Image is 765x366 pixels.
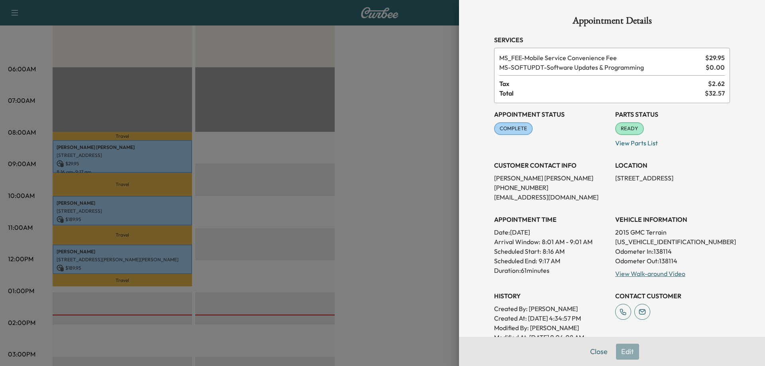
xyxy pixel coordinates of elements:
[494,227,609,237] p: Date: [DATE]
[585,344,613,360] button: Close
[494,192,609,202] p: [EMAIL_ADDRESS][DOMAIN_NAME]
[615,270,685,278] a: View Walk-around Video
[615,135,730,148] p: View Parts List
[494,16,730,29] h1: Appointment Details
[499,79,708,88] span: Tax
[494,256,537,266] p: Scheduled End:
[494,173,609,183] p: [PERSON_NAME] [PERSON_NAME]
[705,53,725,63] span: $ 29.95
[494,110,609,119] h3: Appointment Status
[542,237,592,247] span: 8:01 AM - 9:01 AM
[499,88,705,98] span: Total
[494,160,609,170] h3: CUSTOMER CONTACT INFO
[615,291,730,301] h3: CONTACT CUSTOMER
[615,237,730,247] p: [US_VEHICLE_IDENTIFICATION_NUMBER]
[708,79,725,88] span: $ 2.62
[494,313,609,323] p: Created At : [DATE] 4:34:57 PM
[615,215,730,224] h3: VEHICLE INFORMATION
[705,88,725,98] span: $ 32.57
[494,247,541,256] p: Scheduled Start:
[543,247,565,256] p: 8:16 AM
[615,160,730,170] h3: LOCATION
[494,291,609,301] h3: History
[615,247,730,256] p: Odometer In: 138114
[499,63,702,72] span: Software Updates & Programming
[494,183,609,192] p: [PHONE_NUMBER]
[494,266,609,275] p: Duration: 61 minutes
[615,173,730,183] p: [STREET_ADDRESS]
[499,53,702,63] span: Mobile Service Convenience Fee
[615,110,730,119] h3: Parts Status
[616,125,643,133] span: READY
[615,256,730,266] p: Odometer Out: 138114
[706,63,725,72] span: $ 0.00
[494,35,730,45] h3: Services
[494,323,609,333] p: Modified By : [PERSON_NAME]
[494,237,609,247] p: Arrival Window:
[539,256,560,266] p: 9:17 AM
[494,215,609,224] h3: APPOINTMENT TIME
[615,227,730,237] p: 2015 GMC Terrain
[494,304,609,313] p: Created By : [PERSON_NAME]
[495,125,532,133] span: COMPLETE
[494,333,609,342] p: Modified At : [DATE] 9:04:08 AM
